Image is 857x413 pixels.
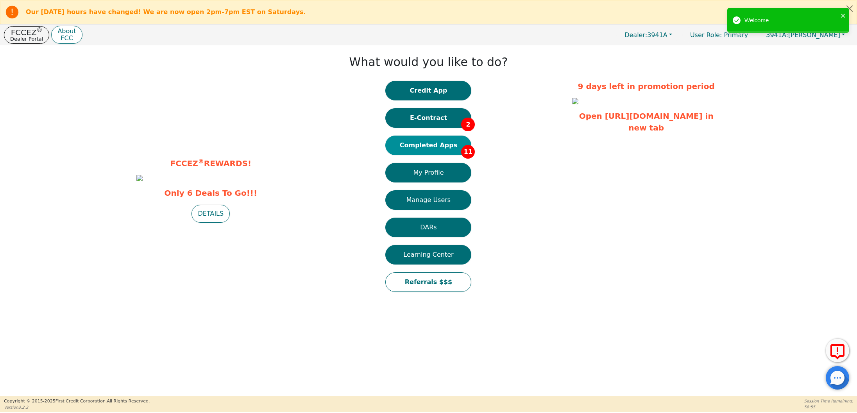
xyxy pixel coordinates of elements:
[461,145,475,159] span: 11
[4,26,49,44] button: FCCEZ®Dealer Portal
[37,27,43,34] sup: ®
[385,81,471,100] button: Credit App
[624,31,667,39] span: 3941A
[826,339,849,362] button: Report Error to FCC
[385,136,471,155] button: Completed Apps11
[349,55,508,69] h1: What would you like to do?
[198,158,204,165] sup: ®
[385,245,471,265] button: Learning Center
[766,31,840,39] span: [PERSON_NAME]
[843,0,857,16] button: Close alert
[4,404,150,410] p: Version 3.2.3
[57,35,76,41] p: FCC
[841,11,846,20] button: close
[107,399,150,404] span: All Rights Reserved.
[51,26,82,44] button: AboutFCC
[572,98,578,104] img: a6a46426-9d7e-4b75-9389-fdefd2100e2b
[682,27,756,43] p: Primary
[385,163,471,182] button: My Profile
[804,398,853,404] p: Session Time Remaining:
[690,31,722,39] span: User Role :
[385,272,471,292] button: Referrals $$$
[26,8,306,16] b: Our [DATE] hours have changed! We are now open 2pm-7pm EST on Saturdays.
[624,31,647,39] span: Dealer:
[10,36,43,41] p: Dealer Portal
[10,29,43,36] p: FCCEZ
[616,29,680,41] button: Dealer:3941A
[744,16,838,25] div: Welcome
[385,218,471,237] button: DARs
[682,27,756,43] a: User Role: Primary
[579,111,714,132] a: Open [URL][DOMAIN_NAME] in new tab
[804,404,853,410] p: 58:55
[136,175,143,181] img: a3c4518e-14b5-4017-918b-af2797252e63
[766,31,788,39] span: 3941A:
[572,80,721,92] p: 9 days left in promotion period
[136,187,285,199] span: Only 6 Deals To Go!!!
[385,108,471,128] button: E-Contract2
[57,28,76,34] p: About
[385,190,471,210] button: Manage Users
[191,205,230,223] button: DETAILS
[461,118,475,131] span: 2
[4,398,150,405] p: Copyright © 2015- 2025 First Credit Corporation.
[136,157,285,169] p: FCCEZ REWARDS!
